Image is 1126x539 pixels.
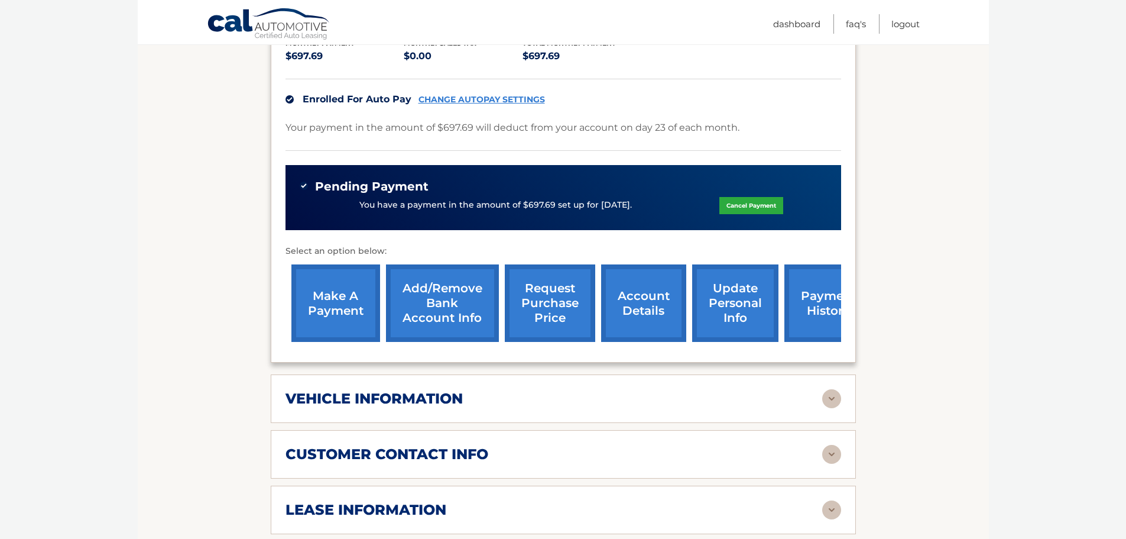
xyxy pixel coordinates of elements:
a: Cal Automotive [207,8,331,42]
a: CHANGE AUTOPAY SETTINGS [418,95,545,105]
span: Enrolled For Auto Pay [303,93,411,105]
a: make a payment [291,264,380,342]
h2: lease information [285,501,446,519]
a: request purchase price [505,264,595,342]
p: Your payment in the amount of $697.69 will deduct from your account on day 23 of each month. [285,120,739,136]
a: account details [601,264,686,342]
a: FAQ's [846,14,866,34]
span: Pending Payment [315,179,429,194]
img: accordion-rest.svg [822,501,841,519]
a: Cancel Payment [719,197,783,214]
img: accordion-rest.svg [822,445,841,464]
p: Select an option below: [285,244,841,259]
a: payment history [784,264,873,342]
a: update personal info [692,264,778,342]
a: Add/Remove bank account info [386,264,499,342]
p: $0.00 [404,48,523,64]
p: $697.69 [285,48,404,64]
a: Dashboard [773,14,820,34]
img: check.svg [285,95,294,104]
h2: vehicle information [285,390,463,408]
a: Logout [891,14,920,34]
h2: customer contact info [285,446,488,463]
p: You have a payment in the amount of $697.69 set up for [DATE]. [359,199,632,212]
img: accordion-rest.svg [822,389,841,408]
p: $697.69 [523,48,641,64]
img: check-green.svg [300,182,308,190]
